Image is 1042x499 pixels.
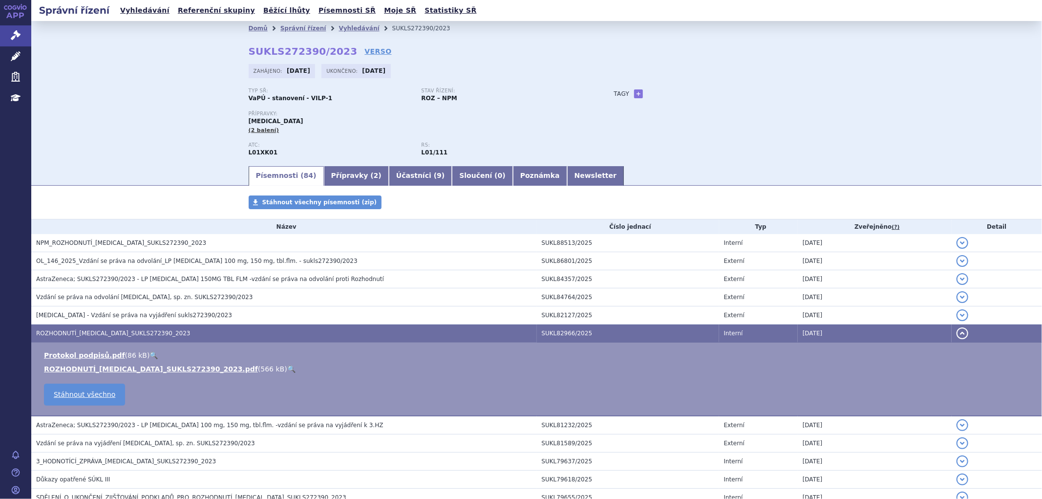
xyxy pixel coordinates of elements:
[537,252,719,270] td: SUKL86801/2025
[249,195,382,209] a: Stáhnout všechny písemnosti (zip)
[422,4,479,17] a: Statistiky SŘ
[36,258,358,264] span: OL_146_2025_Vzdání se práva na odvolání_LP LYNPARZA 100 mg, 150 mg, tbl.flm. - sukls272390/2023
[537,288,719,306] td: SUKL84764/2025
[422,95,457,102] strong: ROZ – NPM
[175,4,258,17] a: Referenční skupiny
[36,476,110,483] span: Důkazy opatřené SÚKL III
[249,149,278,156] strong: OLAPARIB
[957,237,968,249] button: detail
[324,166,389,186] a: Přípravky (2)
[957,255,968,267] button: detail
[724,422,744,429] span: Externí
[537,416,719,434] td: SUKL81232/2025
[513,166,567,186] a: Poznámka
[260,4,313,17] a: Běžící lhůty
[957,419,968,431] button: detail
[36,440,255,447] span: Vzdání se práva na vyjádření LYNPARZA, sp. zn. SUKLS272390/2023
[567,166,624,186] a: Newsletter
[287,365,296,373] a: 🔍
[287,67,310,74] strong: [DATE]
[422,88,585,94] p: Stav řízení:
[392,21,463,36] li: SUKLS272390/2023
[280,25,326,32] a: Správní řízení
[36,422,383,429] span: AstraZeneca; SUKLS272390/2023 - LP LYNPARZA 100 mg, 150 mg, tbl.flm. -vzdání se práva na vyjádřen...
[249,127,279,133] span: (2 balení)
[149,351,158,359] a: 🔍
[724,476,743,483] span: Interní
[362,67,385,74] strong: [DATE]
[36,458,216,465] span: 3_HODNOTÍCÍ_ZPRÁVA_LYNPARZA_SUKLS272390_2023
[249,142,412,148] p: ATC:
[339,25,379,32] a: Vyhledávání
[381,4,419,17] a: Moje SŘ
[798,219,952,234] th: Zveřejněno
[724,312,744,319] span: Externí
[374,172,379,179] span: 2
[389,166,452,186] a: Účastníci (9)
[117,4,172,17] a: Vyhledávání
[326,67,360,75] span: Ukončeno:
[537,219,719,234] th: Číslo jednací
[614,88,630,100] h3: Tagy
[304,172,313,179] span: 84
[957,474,968,485] button: detail
[798,252,952,270] td: [DATE]
[724,330,743,337] span: Interní
[262,199,377,206] span: Stáhnout všechny písemnosti (zip)
[31,219,537,234] th: Název
[249,25,268,32] a: Domů
[537,234,719,252] td: SUKL88513/2025
[957,437,968,449] button: detail
[957,291,968,303] button: detail
[537,325,719,343] td: SUKL82966/2025
[36,239,206,246] span: NPM_ROZHODNUTÍ_LYNPARZA_SUKLS272390_2023
[364,46,391,56] a: VERSO
[260,365,284,373] span: 566 kB
[798,288,952,306] td: [DATE]
[957,456,968,467] button: detail
[537,453,719,471] td: SUKL79637/2025
[892,224,900,231] abbr: (?)
[36,312,232,319] span: LYNPARZA - Vzdání se práva na vyjádření sukls272390/2023
[31,3,117,17] h2: Správní řízení
[724,239,743,246] span: Interní
[798,234,952,252] td: [DATE]
[249,111,595,117] p: Přípravky:
[128,351,147,359] span: 86 kB
[36,294,253,301] span: Vzdání se práva na odvolání LYNPARZA, sp. zn. SUKLS272390/2023
[437,172,442,179] span: 9
[724,294,744,301] span: Externí
[36,276,384,282] span: AstraZeneca; SUKLS272390/2023 - LP LYNPARZA 150MG TBL FLM -vzdání se práva na odvolání proti Rozh...
[724,440,744,447] span: Externí
[798,416,952,434] td: [DATE]
[798,434,952,453] td: [DATE]
[537,306,719,325] td: SUKL82127/2025
[44,351,125,359] a: Protokol podpisů.pdf
[634,89,643,98] a: +
[422,149,448,156] strong: olaparib tbl.
[724,458,743,465] span: Interní
[249,45,358,57] strong: SUKLS272390/2023
[537,270,719,288] td: SUKL84357/2025
[957,327,968,339] button: detail
[452,166,512,186] a: Sloučení (0)
[249,166,324,186] a: Písemnosti (84)
[44,384,125,406] a: Stáhnout všechno
[249,88,412,94] p: Typ SŘ:
[957,309,968,321] button: detail
[719,219,798,234] th: Typ
[316,4,379,17] a: Písemnosti SŘ
[498,172,503,179] span: 0
[798,270,952,288] td: [DATE]
[798,306,952,325] td: [DATE]
[724,276,744,282] span: Externí
[957,273,968,285] button: detail
[798,471,952,489] td: [DATE]
[537,471,719,489] td: SUKL79618/2025
[36,330,191,337] span: ROZHODNUTÍ_LYNPARZA_SUKLS272390_2023
[724,258,744,264] span: Externí
[44,350,1032,360] li: ( )
[44,364,1032,374] li: ( )
[422,142,585,148] p: RS:
[798,453,952,471] td: [DATE]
